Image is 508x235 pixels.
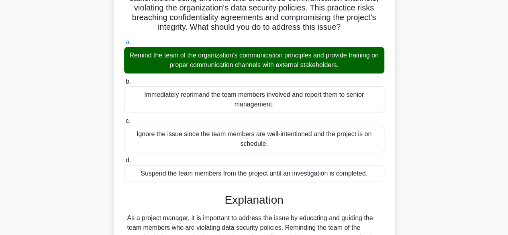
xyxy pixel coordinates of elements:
div: Ignore the issue since the team members are well-intentioned and the project is on schedule. [124,126,384,152]
span: d. [126,157,131,163]
span: c. [126,117,131,124]
div: Suspend the team members from the project until an investigation is completed. [124,165,384,182]
span: a. [126,39,131,45]
h3: Explanation [129,193,379,207]
div: Remind the team of the organization's communication principles and provide training on proper com... [124,47,384,74]
div: Immediately reprimand the team members involved and report them to senior management. [124,86,384,113]
span: b. [126,78,131,85]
